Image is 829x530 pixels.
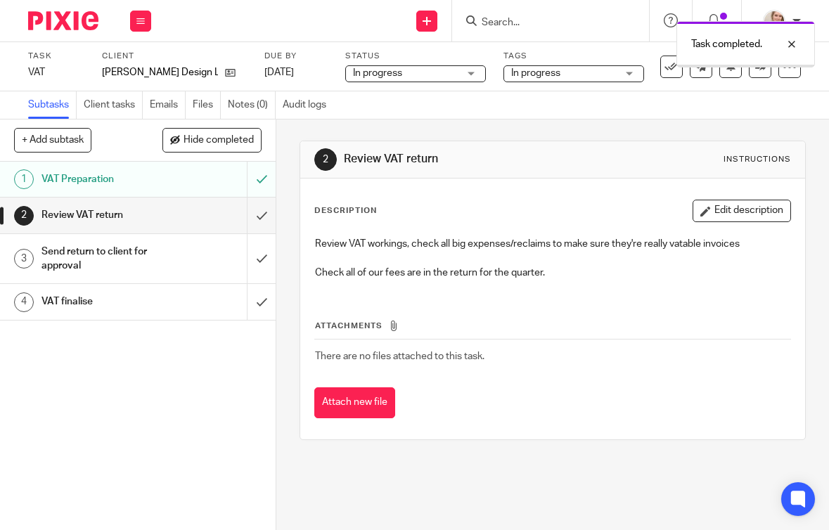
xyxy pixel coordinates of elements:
[344,152,582,167] h1: Review VAT return
[315,322,383,330] span: Attachments
[41,241,169,277] h1: Send return to client for approval
[41,169,169,190] h1: VAT Preparation
[264,51,328,62] label: Due by
[28,91,77,119] a: Subtasks
[162,128,262,152] button: Hide completed
[41,291,169,312] h1: VAT finalise
[345,51,486,62] label: Status
[14,206,34,226] div: 2
[693,200,791,222] button: Edit description
[184,135,254,146] span: Hide completed
[14,128,91,152] button: + Add subtask
[763,10,785,32] img: IMG_7594.jpg
[691,37,762,51] p: Task completed.
[264,67,294,77] span: [DATE]
[283,91,333,119] a: Audit logs
[14,249,34,269] div: 3
[315,237,791,251] p: Review VAT workings, check all big expenses/reclaims to make sure they're really vatable invoices
[14,169,34,189] div: 1
[511,68,560,78] span: In progress
[14,292,34,312] div: 4
[314,205,377,216] p: Description
[28,65,84,79] div: VAT
[314,148,337,171] div: 2
[28,11,98,30] img: Pixie
[193,91,221,119] a: Files
[724,154,791,165] div: Instructions
[84,91,143,119] a: Client tasks
[28,51,84,62] label: Task
[314,387,395,419] button: Attach new file
[41,205,169,226] h1: Review VAT return
[315,351,484,361] span: There are no files attached to this task.
[150,91,186,119] a: Emails
[315,266,791,280] p: Check all of our fees are in the return for the quarter.
[102,51,247,62] label: Client
[228,91,276,119] a: Notes (0)
[353,68,402,78] span: In progress
[102,65,218,79] p: [PERSON_NAME] Design Ltd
